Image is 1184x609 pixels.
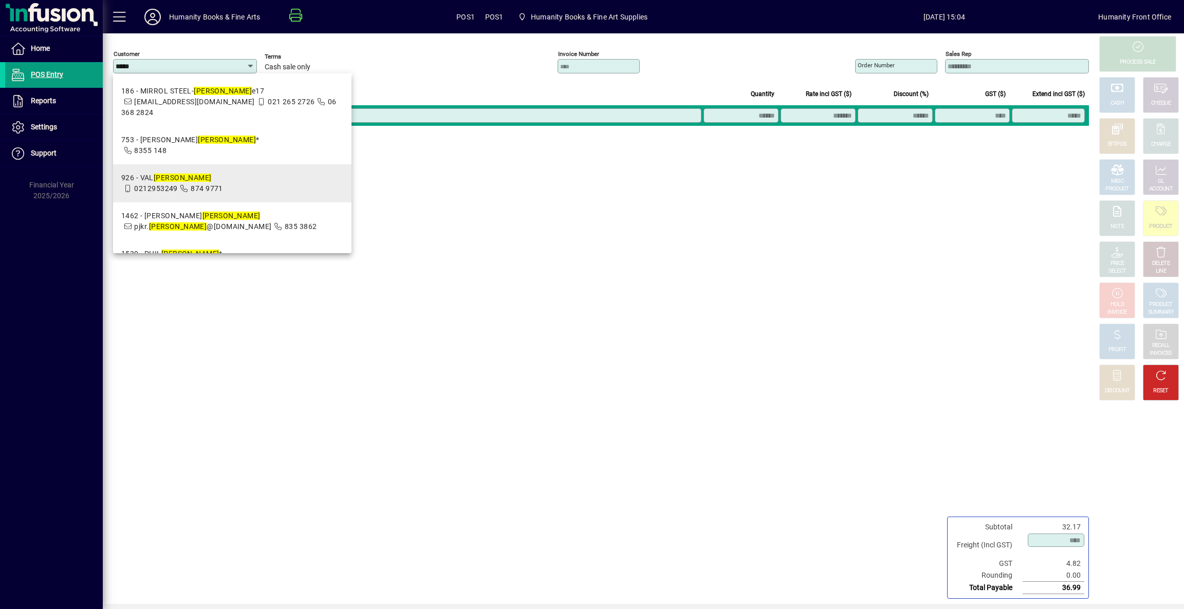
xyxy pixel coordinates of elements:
[1108,141,1127,148] div: EFTPOS
[1153,387,1169,395] div: RESET
[134,222,271,231] span: pjkr. @[DOMAIN_NAME]
[558,50,599,58] mat-label: Invoice number
[265,63,310,71] span: Cash sale only
[858,62,895,69] mat-label: Order number
[121,249,225,259] div: 1530 - PHIL *
[31,149,57,157] span: Support
[456,9,475,25] span: POS1
[191,184,223,193] span: 874 9771
[485,9,504,25] span: POS1
[1150,350,1172,357] div: INVOICES
[121,211,317,221] div: 1462 - [PERSON_NAME]
[202,212,261,220] em: [PERSON_NAME]
[5,141,103,166] a: Support
[265,53,326,60] span: Terms
[31,97,56,105] span: Reports
[1107,309,1126,316] div: INVOICE
[1023,569,1084,582] td: 0.00
[1108,346,1126,354] div: PROFIT
[1149,185,1173,193] div: ACCOUNT
[1149,223,1172,231] div: PRODUCT
[1120,59,1156,66] div: PROCESS SALE
[946,50,971,58] mat-label: Sales rep
[952,582,1023,594] td: Total Payable
[113,240,351,278] mat-option: 1530 - PHIL BAKER *
[1111,301,1124,309] div: HOLD
[5,88,103,114] a: Reports
[134,98,254,106] span: [EMAIL_ADDRESS][DOMAIN_NAME]
[806,88,852,100] span: Rate incl GST ($)
[1108,268,1126,275] div: SELECT
[751,88,774,100] span: Quantity
[136,8,169,26] button: Profile
[113,78,351,126] mat-option: 186 - MIRROL STEEL-BAKER e17
[952,558,1023,569] td: GST
[121,173,223,183] div: 926 - VAL
[113,202,351,240] mat-option: 1462 - JENNY BAKER
[31,70,63,79] span: POS Entry
[1098,9,1171,25] div: Humanity Front Office
[1151,141,1171,148] div: CHARGE
[1152,342,1170,350] div: RECALL
[1105,185,1128,193] div: PRODUCT
[114,50,140,58] mat-label: Customer
[1023,521,1084,533] td: 32.17
[531,9,647,25] span: Humanity Books & Fine Art Supplies
[121,135,259,145] div: 753 - [PERSON_NAME] *
[1148,309,1174,316] div: SUMMARY
[1156,268,1166,275] div: LINE
[285,222,317,231] span: 835 3862
[198,136,256,144] em: [PERSON_NAME]
[1151,100,1171,107] div: CHEQUE
[194,87,252,95] em: [PERSON_NAME]
[1023,558,1084,569] td: 4.82
[952,521,1023,533] td: Subtotal
[1111,260,1124,268] div: PRICE
[514,8,652,26] span: Humanity Books & Fine Art Supplies
[31,123,57,131] span: Settings
[121,86,343,97] div: 186 - MIRROL STEEL- e17
[154,174,212,182] em: [PERSON_NAME]
[5,115,103,140] a: Settings
[169,9,261,25] div: Humanity Books & Fine Arts
[5,36,103,62] a: Home
[31,44,50,52] span: Home
[161,250,219,258] em: [PERSON_NAME]
[268,98,314,106] span: 021 265 2726
[1152,260,1170,268] div: DELETE
[1105,387,1130,395] div: DISCOUNT
[1023,582,1084,594] td: 36.99
[1111,100,1124,107] div: CASH
[952,569,1023,582] td: Rounding
[1111,223,1124,231] div: NOTE
[1149,301,1172,309] div: PRODUCT
[113,164,351,202] mat-option: 926 - VAL BAKER
[1111,178,1123,185] div: MISC
[985,88,1006,100] span: GST ($)
[113,126,351,164] mat-option: 753 - PETER BAKER *
[149,222,207,231] em: [PERSON_NAME]
[134,184,177,193] span: 0212953249
[1158,178,1164,185] div: GL
[790,9,1098,25] span: [DATE] 15:04
[952,533,1023,558] td: Freight (Incl GST)
[1032,88,1085,100] span: Extend incl GST ($)
[894,88,929,100] span: Discount (%)
[134,146,166,155] span: 8355 148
